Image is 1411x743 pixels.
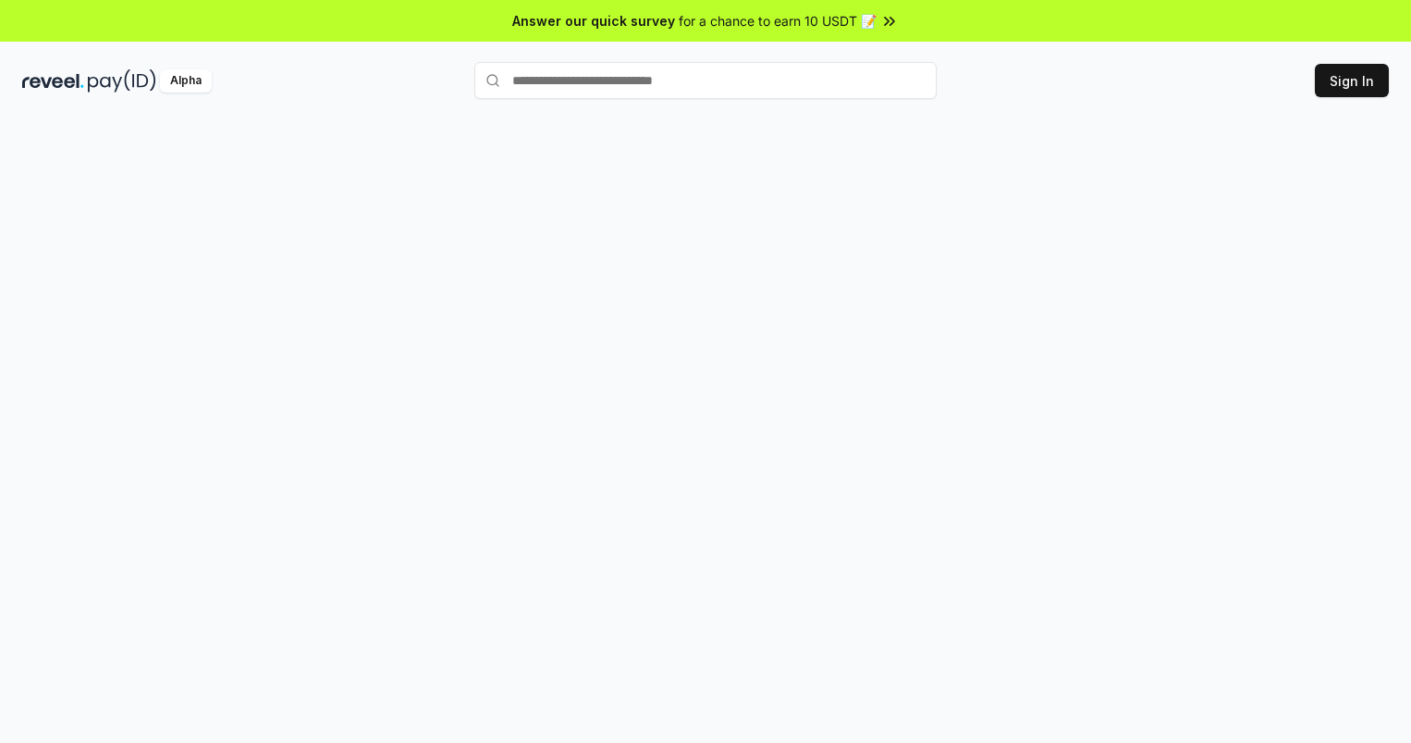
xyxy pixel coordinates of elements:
img: reveel_dark [22,69,84,93]
span: Answer our quick survey [512,11,675,31]
div: Alpha [160,69,212,93]
img: pay_id [88,69,156,93]
button: Sign In [1315,64,1389,97]
span: for a chance to earn 10 USDT 📝 [679,11,877,31]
